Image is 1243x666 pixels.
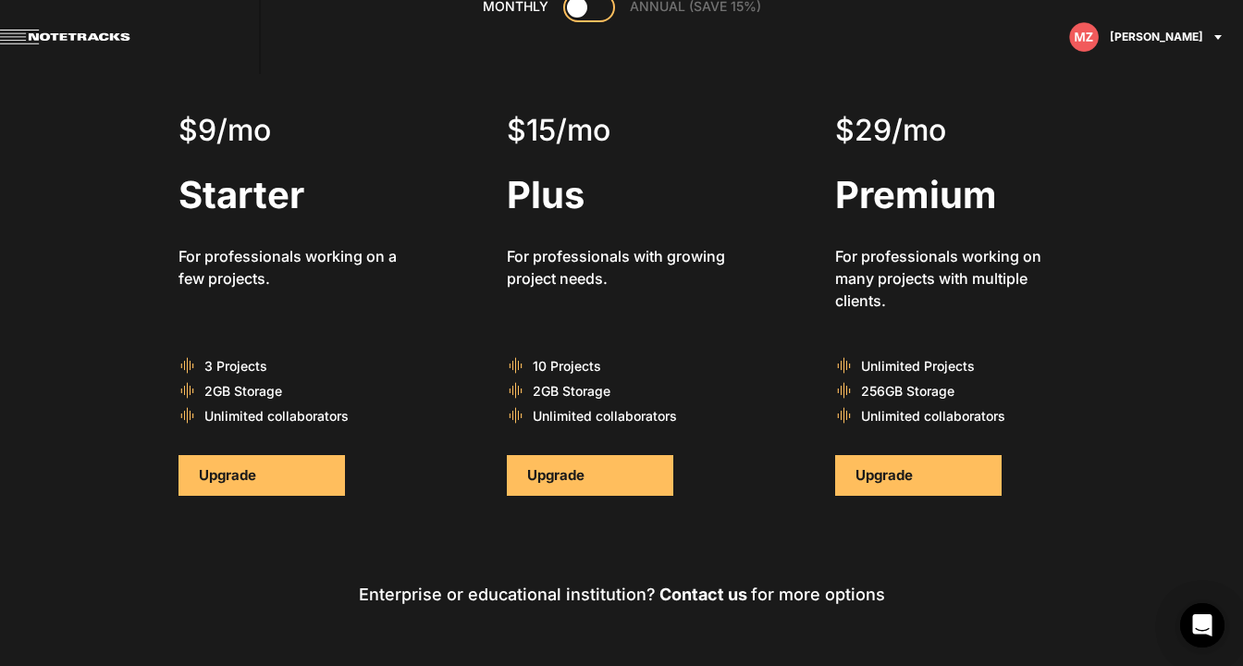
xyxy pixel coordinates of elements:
[659,585,747,604] a: Contact us
[835,455,1002,496] button: Upgrade
[178,406,398,425] div: Unlimited collaborators
[507,455,673,496] button: Upgrade
[178,167,398,223] div: Starter
[835,406,1054,425] div: Unlimited collaborators
[835,381,1054,401] div: 256GB Storage
[178,356,398,376] div: 3 Projects
[178,455,345,496] button: Upgrade
[1069,22,1099,52] img: letters
[835,356,1054,376] div: Unlimited Projects
[507,406,726,425] div: Unlimited collaborators
[199,466,256,484] span: Upgrade
[835,167,1054,223] div: Premium
[507,112,610,148] span: $15/mo
[1110,29,1203,45] span: [PERSON_NAME]
[507,167,726,223] div: Plus
[1180,603,1225,647] div: Open Intercom Messenger
[507,356,726,376] div: 10 Projects
[178,112,271,148] span: $9/mo
[507,245,726,321] div: For professionals with growing project needs.
[178,381,398,401] div: 2GB Storage
[835,112,946,148] span: $29/mo
[178,245,398,321] div: For professionals working on a few projects.
[507,381,726,401] div: 2GB Storage
[855,466,913,484] span: Upgrade
[527,466,585,484] span: Upgrade
[835,245,1054,321] div: For professionals working on many projects with multiple clients.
